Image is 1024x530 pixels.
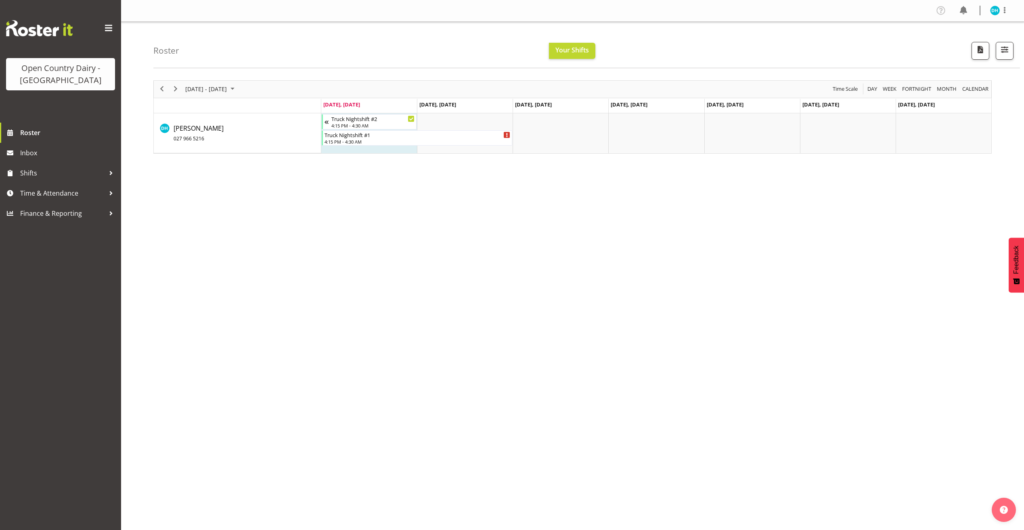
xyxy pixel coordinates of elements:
button: August 2025 [184,84,238,94]
button: Feedback - Show survey [1009,238,1024,292]
div: next period [169,81,182,98]
span: Finance & Reporting [20,207,105,219]
span: [DATE], [DATE] [611,101,647,108]
div: Timeline Week of August 11, 2025 [153,80,992,154]
button: Timeline Day [866,84,879,94]
span: [DATE], [DATE] [802,101,839,108]
div: August 11 - 17, 2025 [182,81,239,98]
span: 027 966 5216 [174,135,204,142]
div: Open Country Dairy - [GEOGRAPHIC_DATA] [14,62,107,86]
span: [DATE], [DATE] [707,101,743,108]
div: Truck Nightshift #1 [325,131,510,139]
span: Feedback [1013,246,1020,274]
table: Timeline Week of August 11, 2025 [321,113,991,153]
span: Shifts [20,167,105,179]
div: Truck Nightshift #2 [331,115,415,123]
div: Dean Henderson"s event - Truck Nightshift #1 Begin From Monday, August 11, 2025 at 4:15:00 PM GMT... [322,130,512,146]
span: Month [936,84,957,94]
span: Your Shifts [555,46,589,54]
div: Dean Henderson"s event - Truck Nightshift #2 Begin From Sunday, August 10, 2025 at 4:15:00 PM GMT... [322,114,417,129]
button: Time Scale [831,84,859,94]
h4: Roster [153,46,179,55]
span: [PERSON_NAME] [174,124,224,142]
span: Fortnight [901,84,932,94]
span: [DATE], [DATE] [323,101,360,108]
span: [DATE], [DATE] [898,101,935,108]
div: previous period [155,81,169,98]
button: Fortnight [901,84,933,94]
button: Next [170,84,181,94]
span: [DATE] - [DATE] [184,84,228,94]
span: calendar [961,84,989,94]
button: Timeline Month [936,84,958,94]
div: 4:15 PM - 4:30 AM [325,138,510,145]
td: Dean Henderson resource [154,113,321,153]
span: Roster [20,127,117,139]
button: Filter Shifts [996,42,1014,60]
img: Rosterit website logo [6,20,73,36]
button: Previous [157,84,168,94]
span: Time Scale [832,84,859,94]
a: [PERSON_NAME]027 966 5216 [174,123,224,143]
div: 4:15 PM - 4:30 AM [331,122,415,129]
span: Inbox [20,147,117,159]
span: [DATE], [DATE] [515,101,552,108]
button: Month [961,84,990,94]
span: Day [867,84,878,94]
span: Week [882,84,897,94]
img: dean-henderson7444.jpg [990,6,1000,15]
button: Download a PDF of the roster according to the set date range. [972,42,989,60]
button: Timeline Week [882,84,898,94]
span: [DATE], [DATE] [419,101,456,108]
button: Your Shifts [549,43,595,59]
span: Time & Attendance [20,187,105,199]
img: help-xxl-2.png [1000,506,1008,514]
